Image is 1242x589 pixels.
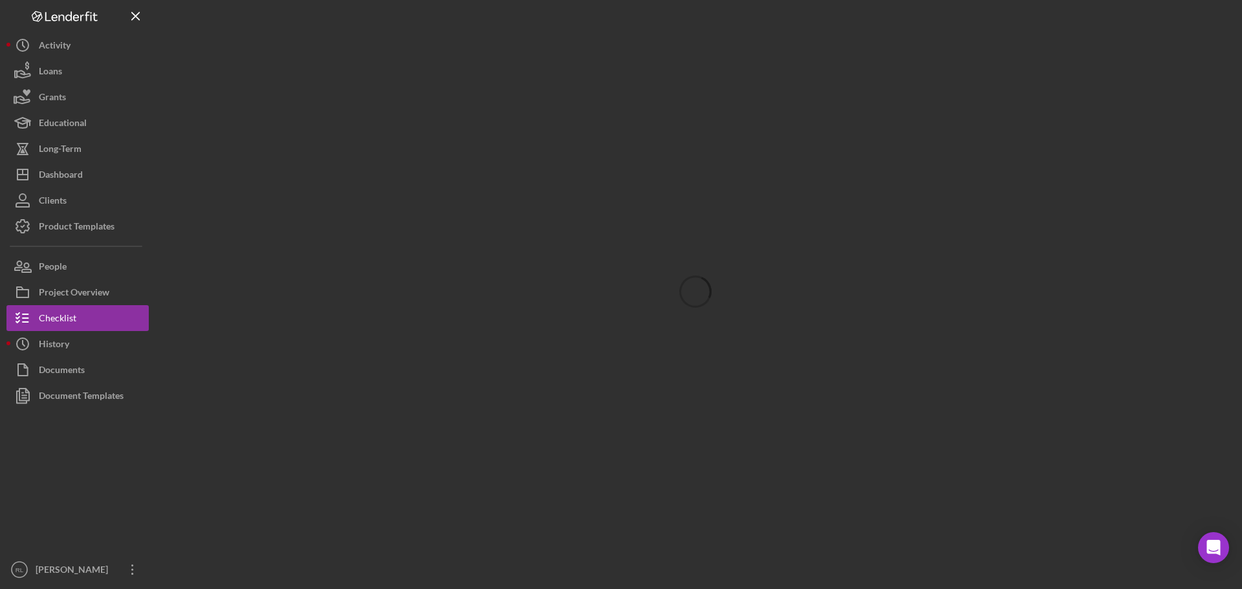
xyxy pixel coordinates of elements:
button: Document Templates [6,383,149,409]
div: Open Intercom Messenger [1198,532,1229,563]
button: People [6,253,149,279]
div: Activity [39,32,71,61]
button: Product Templates [6,213,149,239]
button: Checklist [6,305,149,331]
div: Checklist [39,305,76,334]
button: Clients [6,187,149,213]
div: Project Overview [39,279,109,308]
button: Documents [6,357,149,383]
div: Loans [39,58,62,87]
button: Educational [6,110,149,136]
div: History [39,331,69,360]
text: RL [16,566,24,573]
button: History [6,331,149,357]
div: Documents [39,357,85,386]
button: RL[PERSON_NAME] [6,557,149,583]
div: Educational [39,110,87,139]
div: Product Templates [39,213,114,242]
button: Grants [6,84,149,110]
div: Clients [39,187,67,217]
div: People [39,253,67,283]
button: Dashboard [6,162,149,187]
div: Grants [39,84,66,113]
div: Long-Term [39,136,82,165]
div: Dashboard [39,162,83,191]
div: Document Templates [39,383,124,412]
button: Activity [6,32,149,58]
button: Project Overview [6,279,149,305]
button: Long-Term [6,136,149,162]
button: Loans [6,58,149,84]
div: [PERSON_NAME] [32,557,116,586]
